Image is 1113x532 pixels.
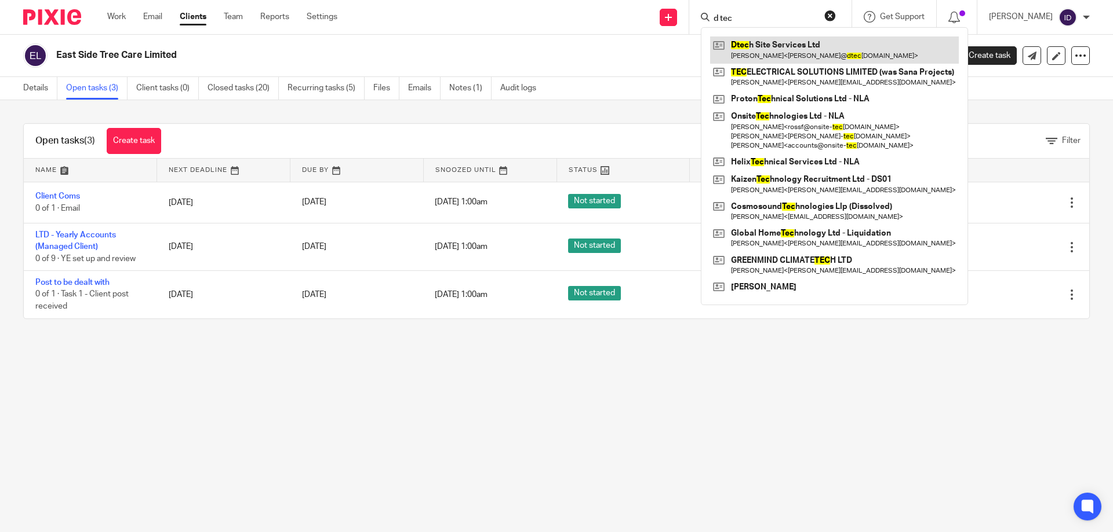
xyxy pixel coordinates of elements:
[302,199,326,207] span: [DATE]
[56,49,757,61] h2: East Side Tree Care Limited
[1062,137,1081,145] span: Filter
[373,77,399,100] a: Files
[35,255,136,263] span: 0 of 9 · YE set up and review
[35,192,80,200] a: Client Coms
[950,46,1017,65] a: Create task
[435,291,488,299] span: [DATE] 1:00am
[35,291,129,311] span: 0 of 1 · Task 1 - Client post received
[66,77,128,100] a: Open tasks (3)
[302,291,326,299] span: [DATE]
[880,13,925,21] span: Get Support
[435,167,496,173] span: Snoozed Until
[107,128,161,154] a: Create task
[435,243,488,251] span: [DATE] 1:00am
[435,199,488,207] span: [DATE] 1:00am
[23,77,57,100] a: Details
[288,77,365,100] a: Recurring tasks (5)
[35,278,110,287] a: Post to be dealt with
[569,167,598,173] span: Status
[224,11,243,23] a: Team
[408,77,441,100] a: Emails
[500,77,545,100] a: Audit logs
[107,11,126,23] a: Work
[157,271,290,318] td: [DATE]
[35,204,80,212] span: 0 of 1 · Email
[568,194,621,208] span: Not started
[568,286,621,300] span: Not started
[824,10,836,21] button: Clear
[143,11,162,23] a: Email
[23,43,48,68] img: svg%3E
[307,11,337,23] a: Settings
[568,239,621,253] span: Not started
[302,243,326,251] span: [DATE]
[1059,8,1077,27] img: svg%3E
[84,136,95,145] span: (3)
[989,11,1053,23] p: [PERSON_NAME]
[157,223,290,270] td: [DATE]
[23,9,81,25] img: Pixie
[712,14,817,24] input: Search
[449,77,492,100] a: Notes (1)
[180,11,206,23] a: Clients
[208,77,279,100] a: Closed tasks (20)
[136,77,199,100] a: Client tasks (0)
[35,231,116,251] a: LTD - Yearly Accounts (Managed Client)
[157,182,290,223] td: [DATE]
[35,135,95,147] h1: Open tasks
[260,11,289,23] a: Reports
